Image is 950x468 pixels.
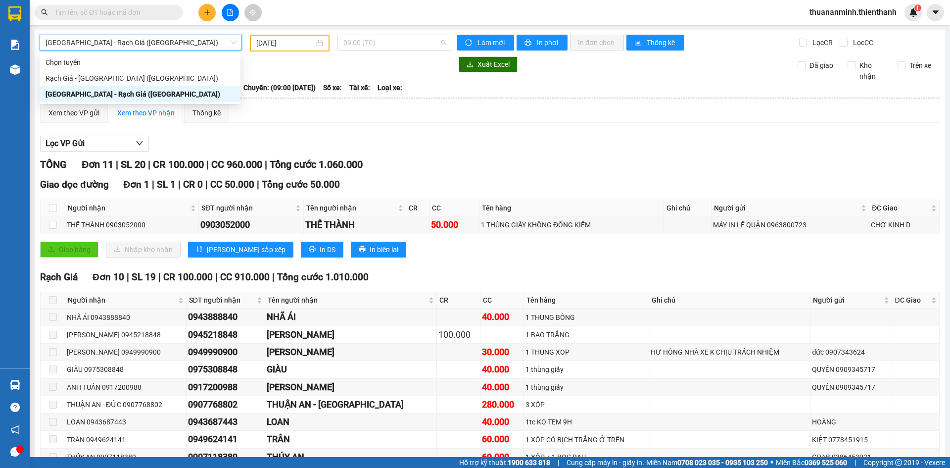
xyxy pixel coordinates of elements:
[41,9,48,16] span: search
[349,82,370,93] span: Tài xế:
[82,158,113,170] span: Đơn 11
[872,203,929,213] span: ĐC Giao
[106,242,181,258] button: downloadNhập kho nhận
[482,432,522,446] div: 60.000
[262,179,340,190] span: Tổng cước 50.000
[931,8,940,17] span: caret-down
[343,35,446,50] span: 09:00 (TC)
[481,219,662,230] div: 1 THÙNG GIẤY KHÔNG ĐỒNG KIỂM
[646,457,768,468] span: Miền Nam
[188,398,263,412] div: 0907768802
[198,4,216,21] button: plus
[67,364,185,375] div: GIÀU 0975308848
[67,382,185,393] div: ANH TUẤN 0917200988
[482,398,522,412] div: 280.000
[267,432,435,446] div: TRÂN
[359,246,366,254] span: printer
[267,328,435,342] div: [PERSON_NAME]
[871,219,938,230] div: CHỢ KINH D
[770,461,773,465] span: ⚪️
[10,40,20,50] img: solution-icon
[905,60,935,71] span: Trên xe
[301,242,343,258] button: printerIn DS
[153,158,204,170] span: CR 100.000
[265,326,437,344] td: NGỌC HẠNH
[517,35,568,51] button: printerIn phơi
[40,136,149,152] button: Lọc VP Gửi
[812,364,890,375] div: QUYỀN 0909345717
[664,200,712,216] th: Ghi chú
[187,361,265,378] td: 0975308848
[200,218,302,232] div: 0903052000
[525,329,647,340] div: 1 BAO TRẮNG
[265,158,267,170] span: |
[40,242,98,258] button: uploadGiao hàng
[48,107,99,118] div: Xem theo VP gửi
[163,271,213,283] span: CR 100.000
[148,158,150,170] span: |
[188,380,263,394] div: 0917200988
[188,328,263,342] div: 0945218848
[479,200,664,216] th: Tên hàng
[265,361,437,378] td: GIÀU
[188,345,263,359] div: 0949990900
[477,37,506,48] span: Làm mới
[40,271,78,283] span: Rạch Giá
[634,39,643,47] span: bar-chart
[806,60,837,71] span: Đã giao
[525,452,647,463] div: 1 XỐP + 1 BỌC RAU
[68,295,176,306] span: Người nhận
[270,158,363,170] span: Tổng cước 1.060.000
[116,158,118,170] span: |
[370,244,398,255] span: In biên lai
[267,363,435,376] div: GIÀU
[152,179,154,190] span: |
[265,344,437,361] td: KIM CHI
[431,218,477,232] div: 50.000
[525,312,647,323] div: 1 THUNG BÔNG
[808,37,834,48] span: Lọc CR
[567,457,644,468] span: Cung cấp máy in - giấy in:
[205,179,208,190] span: |
[243,82,316,93] span: Chuyến: (09:00 [DATE])
[651,347,808,358] div: HƯ HỎNG NHÀ XE K CHỊU TRÁCH NHIỆM
[304,216,406,234] td: THẾ THÀNH
[570,35,624,51] button: In đơn chọn
[265,414,437,431] td: LOAN
[537,37,560,48] span: In phơi
[524,292,649,309] th: Tên hàng
[40,179,109,190] span: Giao dọc đường
[482,450,522,464] div: 60.000
[916,4,919,11] span: 1
[477,59,510,70] span: Xuất Excel
[714,203,859,213] span: Người gửi
[210,179,254,190] span: CC 50.000
[211,158,262,170] span: CC 960.000
[437,292,480,309] th: CR
[227,9,234,16] span: file-add
[482,380,522,394] div: 40.000
[127,271,129,283] span: |
[187,379,265,396] td: 0917200988
[249,9,256,16] span: aim
[67,312,185,323] div: NHÃ ÁI 0943888840
[480,292,524,309] th: CC
[914,4,921,11] sup: 1
[46,35,236,50] span: Sài Gòn - Rạch Giá (Hàng Hoá)
[459,457,550,468] span: Hỗ trợ kỹ thuật:
[805,459,847,467] strong: 0369 525 060
[558,457,559,468] span: |
[524,39,533,47] span: printer
[429,200,479,216] th: CC
[199,216,304,234] td: 0903052000
[306,203,396,213] span: Tên người nhận
[508,459,550,467] strong: 1900 633 818
[189,295,255,306] span: SĐT người nhận
[812,416,890,427] div: HOÀNG
[67,434,185,445] div: TRÂN 0949624141
[525,364,647,375] div: 1 thùng giấy
[268,295,427,306] span: Tên người nhận
[267,380,435,394] div: [PERSON_NAME]
[855,60,890,82] span: Kho nhận
[459,56,518,72] button: downloadXuất Excel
